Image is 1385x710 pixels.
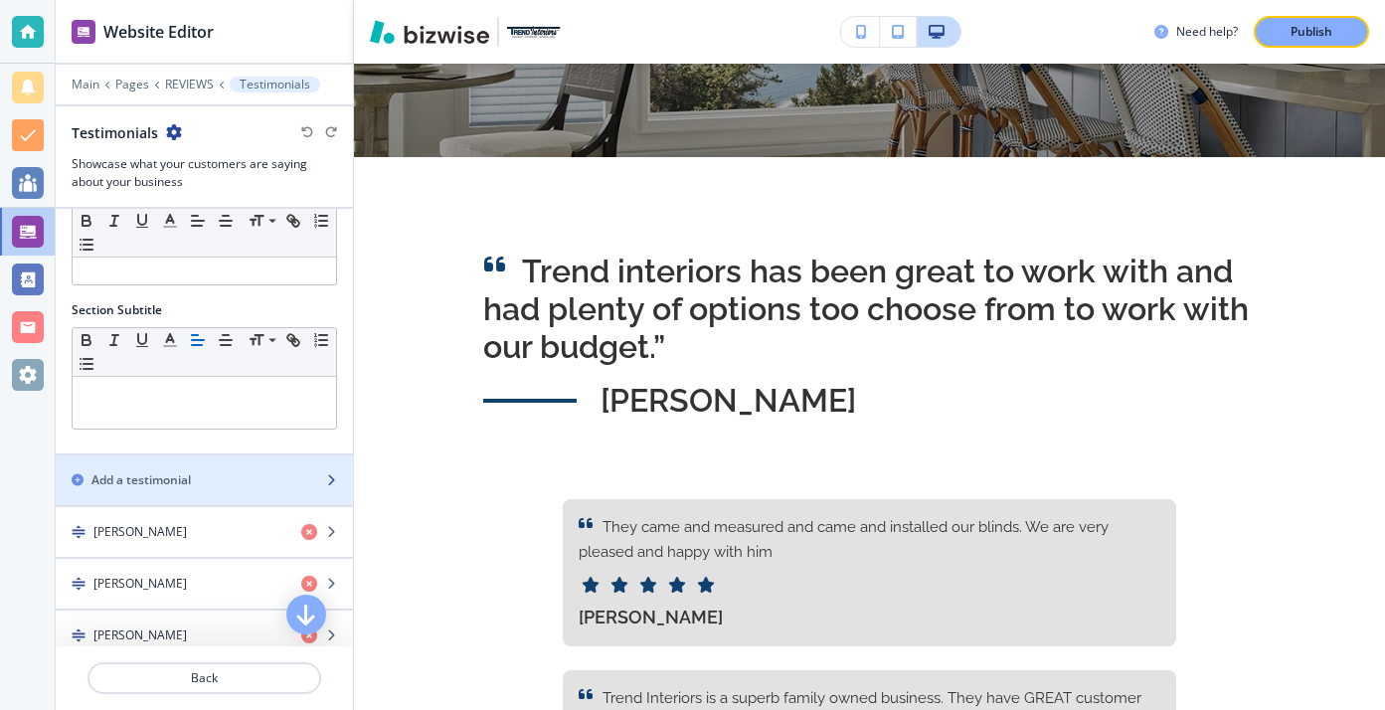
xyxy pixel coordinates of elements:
button: Main [72,78,99,91]
h2: Testimonials [72,122,158,143]
p: They came and measured and came and installed our blinds. We are very pleased and happy with him [579,515,1160,564]
h2: [PERSON_NAME] [601,382,856,420]
button: Pages [115,78,149,91]
button: Testimonials [230,77,320,92]
h2: Website Editor [103,20,214,44]
p: Publish [1291,23,1332,41]
p: Testimonials [240,78,310,91]
button: Drag[PERSON_NAME] [56,611,353,662]
img: editor icon [72,20,95,44]
button: REVIEWS [165,78,214,91]
button: Publish [1254,16,1369,48]
button: Drag[PERSON_NAME] [56,507,353,559]
h4: [PERSON_NAME] [93,523,187,541]
h3: Need help? [1176,23,1238,41]
h4: [PERSON_NAME] [93,626,187,644]
p: [PERSON_NAME] [579,605,1160,630]
button: Back [87,662,321,694]
h2: Add a testimonial [91,471,191,489]
p: Back [89,669,319,687]
img: Drag [72,577,86,591]
h2: Trend interiors has been great to work with and had plenty of options too choose from to work wit... [483,253,1257,366]
button: Add a testimonial [56,455,353,505]
img: Drag [72,525,86,539]
h2: Section Subtitle [72,301,162,319]
h4: [PERSON_NAME] [93,575,187,593]
img: Your Logo [507,26,561,38]
img: Bizwise Logo [370,20,489,44]
img: Drag [72,628,86,642]
h3: Showcase what your customers are saying about your business [72,155,337,191]
button: Drag[PERSON_NAME] [56,559,353,611]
